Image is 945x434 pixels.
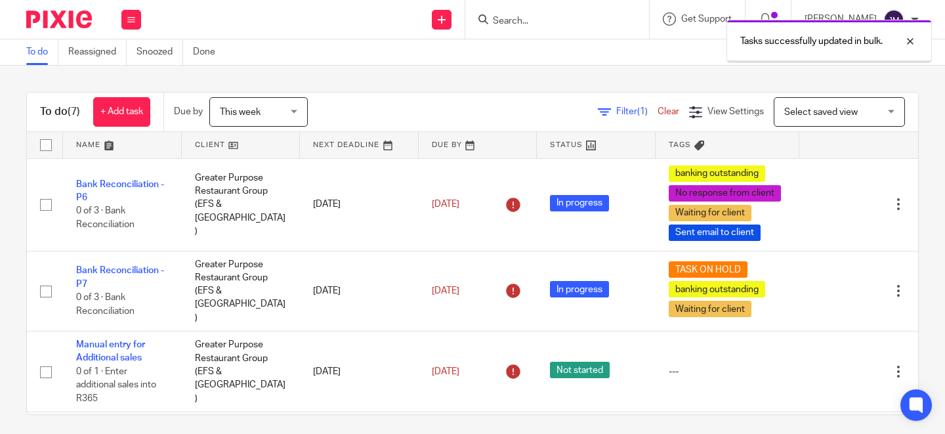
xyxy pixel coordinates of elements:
[432,367,459,376] span: [DATE]
[76,207,135,230] span: 0 of 3 · Bank Reconciliation
[193,39,225,65] a: Done
[26,11,92,28] img: Pixie
[550,281,609,297] span: In progress
[707,107,764,116] span: View Settings
[174,105,203,118] p: Due by
[220,108,261,117] span: This week
[68,39,127,65] a: Reassigned
[300,251,419,332] td: [DATE]
[300,158,419,251] td: [DATE]
[740,35,883,48] p: Tasks successfully updated in bulk.
[883,9,904,30] img: svg%3E
[136,39,183,65] a: Snoozed
[669,301,751,317] span: Waiting for client
[669,185,781,202] span: No response from client
[93,97,150,127] a: + Add task
[669,165,765,182] span: banking outstanding
[76,180,164,202] a: Bank Reconciliation - P6
[432,286,459,295] span: [DATE]
[26,39,58,65] a: To do
[182,332,301,412] td: Greater Purpose Restaurant Group (EFS & [GEOGRAPHIC_DATA])
[76,367,156,403] span: 0 of 1 · Enter additional sales into R365
[669,205,751,221] span: Waiting for client
[658,107,679,116] a: Clear
[550,362,610,378] span: Not started
[300,332,419,412] td: [DATE]
[40,105,80,119] h1: To do
[669,365,787,378] div: ---
[669,261,747,278] span: TASK ON HOLD
[432,200,459,209] span: [DATE]
[616,107,658,116] span: Filter
[182,251,301,332] td: Greater Purpose Restaurant Group (EFS & [GEOGRAPHIC_DATA])
[669,141,691,148] span: Tags
[68,106,80,117] span: (7)
[76,293,135,316] span: 0 of 3 · Bank Reconciliation
[784,108,858,117] span: Select saved view
[637,107,648,116] span: (1)
[182,158,301,251] td: Greater Purpose Restaurant Group (EFS & [GEOGRAPHIC_DATA])
[669,281,765,297] span: banking outstanding
[669,225,761,241] span: Sent email to client
[76,266,164,288] a: Bank Reconciliation - P7
[76,340,145,362] a: Manual entry for Additional sales
[550,195,609,211] span: In progress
